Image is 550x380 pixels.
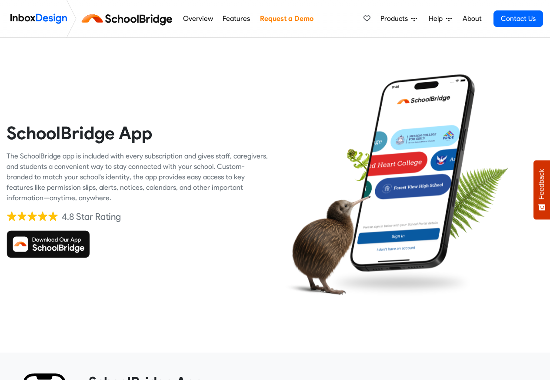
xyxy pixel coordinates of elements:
a: Contact Us [493,10,543,27]
a: Products [377,10,420,27]
img: phone.png [344,74,482,272]
div: 4.8 Star Rating [62,210,121,223]
a: About [460,10,484,27]
a: Features [220,10,253,27]
span: Help [429,13,446,24]
button: Feedback - Show survey [533,160,550,219]
img: kiwi_bird.png [282,188,370,302]
span: Products [380,13,411,24]
heading: SchoolBridge App [7,122,269,144]
img: shadow.png [326,267,475,299]
span: Feedback [538,169,546,199]
img: schoolbridge logo [80,8,178,29]
div: The SchoolBridge app is included with every subscription and gives staff, caregivers, and student... [7,151,269,203]
img: Download SchoolBridge App [7,230,90,258]
a: Help [425,10,455,27]
a: Overview [180,10,215,27]
a: Request a Demo [257,10,316,27]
